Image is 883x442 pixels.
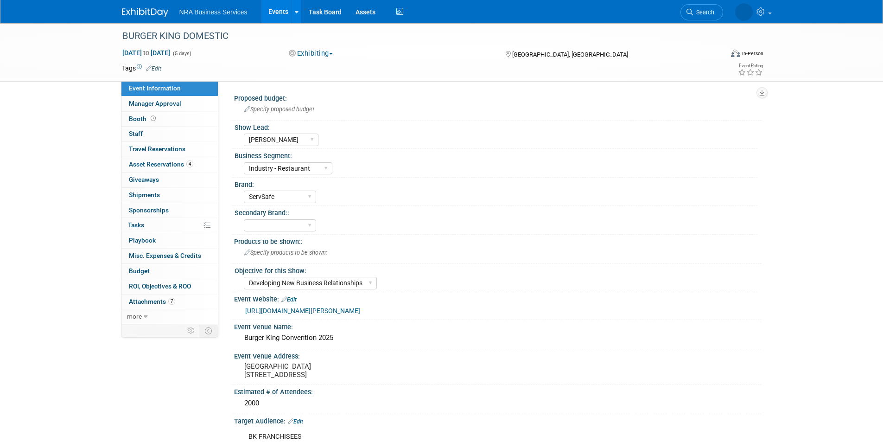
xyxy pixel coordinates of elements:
[235,264,757,275] div: Objective for this Show:
[234,385,762,397] div: Estimated # of Attendees:
[179,8,248,16] span: NRA Business Services
[245,307,360,314] a: [URL][DOMAIN_NAME][PERSON_NAME]
[142,49,151,57] span: to
[129,191,160,199] span: Shipments
[129,176,159,183] span: Giveaways
[129,267,150,275] span: Budget
[129,145,185,153] span: Travel Reservations
[172,51,191,57] span: (5 days)
[281,296,297,303] a: Edit
[129,100,181,107] span: Manager Approval
[234,320,762,332] div: Event Venue Name:
[121,309,218,324] a: more
[680,4,723,20] a: Search
[121,218,218,233] a: Tasks
[129,160,193,168] span: Asset Reservations
[731,50,740,57] img: Format-Inperson.png
[234,292,762,304] div: Event Website:
[235,206,757,218] div: Secondary Brand::
[693,9,714,16] span: Search
[121,295,218,309] a: Attachments7
[127,313,142,320] span: more
[244,106,314,113] span: Specify proposed budget
[235,149,757,160] div: Business Segment:
[234,414,762,426] div: Target Audience:
[241,331,755,345] div: Burger King Convention 2025
[244,362,444,379] pre: [GEOGRAPHIC_DATA] [STREET_ADDRESS]
[121,264,218,279] a: Budget
[121,157,218,172] a: Asset Reservations4
[735,3,753,21] img: Scott Anderson
[129,298,175,305] span: Attachments
[512,51,628,58] span: [GEOGRAPHIC_DATA], [GEOGRAPHIC_DATA]
[128,221,144,229] span: Tasks
[186,160,193,167] span: 4
[121,96,218,111] a: Manager Approval
[121,188,218,203] a: Shipments
[121,127,218,141] a: Staff
[668,48,764,62] div: Event Format
[129,252,201,259] span: Misc. Expenses & Credits
[119,28,709,45] div: BURGER KING DOMESTIC
[146,65,161,72] a: Edit
[241,396,755,410] div: 2000
[742,50,763,57] div: In-Person
[122,49,171,57] span: [DATE] [DATE]
[121,112,218,127] a: Booth
[738,64,763,68] div: Event Rating
[129,206,169,214] span: Sponsorships
[149,115,158,122] span: Booth not reserved yet
[121,249,218,263] a: Misc. Expenses & Credits
[235,178,757,189] div: Brand:
[121,173,218,187] a: Giveaways
[121,279,218,294] a: ROI, Objectives & ROO
[129,115,158,122] span: Booth
[121,81,218,96] a: Event Information
[234,91,762,103] div: Proposed budget:
[129,84,181,92] span: Event Information
[244,249,327,256] span: Specify products to be shown:
[122,64,161,73] td: Tags
[129,237,156,244] span: Playbook
[235,121,757,132] div: Show Lead:
[122,8,168,17] img: ExhibitDay
[129,130,143,137] span: Staff
[288,418,303,425] a: Edit
[199,325,218,337] td: Toggle Event Tabs
[234,349,762,361] div: Event Venue Address:
[121,142,218,157] a: Travel Reservations
[129,282,191,290] span: ROI, Objectives & ROO
[121,203,218,218] a: Sponsorships
[168,298,175,305] span: 7
[286,49,337,58] button: Exhibiting
[234,235,762,246] div: Products to be shown::
[121,233,218,248] a: Playbook
[183,325,199,337] td: Personalize Event Tab Strip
